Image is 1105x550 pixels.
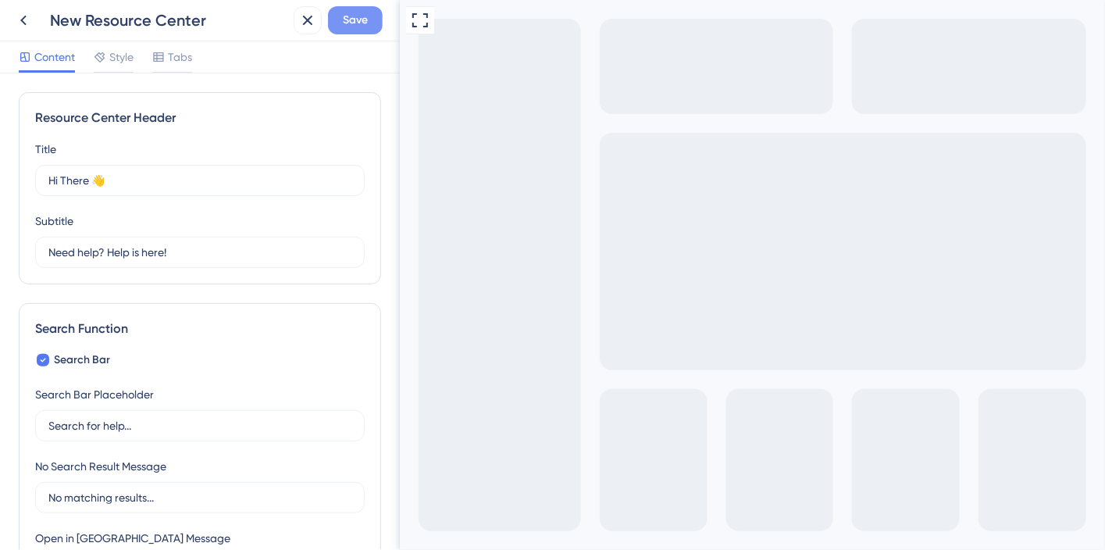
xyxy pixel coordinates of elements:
[10,4,79,23] span: Get Started
[89,8,94,20] div: 3
[35,212,73,230] div: Subtitle
[35,140,56,159] div: Title
[50,9,287,31] div: New Resource Center
[35,385,154,404] div: Search Bar Placeholder
[343,11,368,30] span: Save
[35,320,365,338] div: Search Function
[328,6,383,34] button: Save
[109,48,134,66] span: Style
[48,244,351,261] input: Description
[48,489,351,506] input: No matching results...
[35,529,230,548] div: Open in [GEOGRAPHIC_DATA] Message
[35,109,365,127] div: Resource Center Header
[168,48,192,66] span: Tabs
[54,351,110,370] span: Search Bar
[48,417,351,434] input: Search for help...
[48,172,351,189] input: Title
[34,48,75,66] span: Content
[35,457,166,476] div: No Search Result Message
